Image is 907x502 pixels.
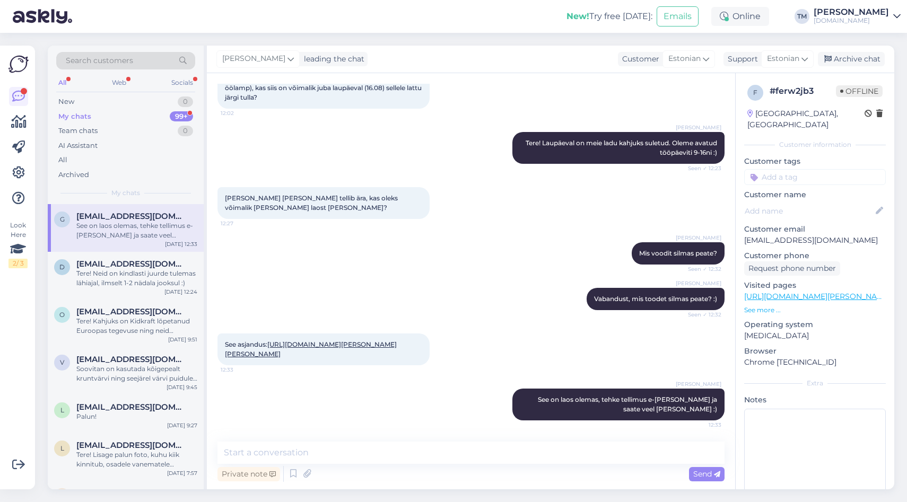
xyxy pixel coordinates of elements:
div: All [56,76,68,90]
span: [PERSON_NAME] [676,234,721,242]
div: # ferw2jb3 [770,85,836,98]
span: l [60,406,64,414]
p: Notes [744,394,886,406]
span: Send [693,469,720,479]
div: TM [795,9,809,24]
p: Visited pages [744,280,886,291]
span: See asjandus: [225,340,397,358]
div: Soovitan on kasutada kõigepealt kruntvärvi ning seejärel värvi puidule - ehituspoes oskavad kindl... [76,364,197,383]
div: [DATE] 12:24 [164,288,197,296]
span: donnupoiss@gmail.com [76,259,187,269]
span: Mis voodit silmas peate? [639,249,717,257]
span: vitali2710@mail.ru [76,355,187,364]
p: [MEDICAL_DATA] [744,330,886,341]
p: Operating system [744,319,886,330]
div: [DATE] 9:27 [167,421,197,429]
span: [PERSON_NAME] [676,380,721,388]
span: Seen ✓ 12:32 [682,311,721,319]
div: Tere! Neid on kindlasti juurde tulemas lähiajal, ilmselt 1-2 nädala jooksul :) [76,269,197,288]
p: See more ... [744,305,886,315]
span: Vabandust, mis toodet silmas peate? :) [594,295,717,303]
div: [PERSON_NAME] [814,8,889,16]
span: lysmariniinesalu@yahoo.com [76,402,187,412]
div: Palun! [76,412,197,421]
p: Customer phone [744,250,886,261]
span: Estonian [767,53,799,65]
a: [URL][DOMAIN_NAME][PERSON_NAME][PERSON_NAME] [225,340,397,358]
div: 0 [178,96,193,107]
span: Search customers [66,55,133,66]
div: [DATE] 9:45 [167,383,197,391]
div: Customer [618,54,659,65]
div: Try free [DATE]: [566,10,652,23]
span: 12:33 [221,366,260,374]
span: germanmumma@gmail.com [76,212,187,221]
span: d [59,263,65,271]
p: Customer name [744,189,886,200]
div: Team chats [58,126,98,136]
span: l [60,444,64,452]
p: Customer email [744,224,886,235]
div: Tere! Lisage palun foto, kuhu kiik kinnitub, osadele vanematele kiikedele kahjuks ei ole pakkuda ... [76,450,197,469]
a: [PERSON_NAME][DOMAIN_NAME] [814,8,901,25]
p: Customer tags [744,156,886,167]
div: Request phone number [744,261,840,276]
div: [DOMAIN_NAME] [814,16,889,25]
span: lasteaed@suure-jaani.ee [76,441,187,450]
span: Tere. [PERSON_NAME] laos olevat toodet (väike toode, öölamp), kas siis on võimalik juba laupäeval... [225,74,423,101]
div: Extra [744,378,886,388]
b: New! [566,11,589,21]
input: Add name [745,205,874,217]
div: [DATE] 9:51 [168,336,197,344]
span: julia.gerassimova@gmail.com [76,488,187,498]
span: Estonian [668,53,701,65]
span: oppejuht@pakapikk.rapla.ee [76,307,187,316]
span: Tere! Laupäeval on meie ladu kahjuks suletud. Oleme avatud tööpäeviti 9-16ni :) [526,139,719,156]
span: 12:02 [221,109,260,117]
span: g [60,215,65,223]
span: o [59,311,65,319]
p: Browser [744,346,886,357]
span: See on laos olemas, tehke tellimus e-[PERSON_NAME] ja saate veel [PERSON_NAME] :) [538,395,719,413]
div: [GEOGRAPHIC_DATA], [GEOGRAPHIC_DATA] [747,108,865,130]
span: [PERSON_NAME] [676,124,721,131]
div: All [58,155,67,165]
div: Private note [217,467,280,481]
div: My chats [58,111,91,122]
div: Archived [58,170,89,180]
span: [PERSON_NAME] [676,279,721,287]
input: Add a tag [744,169,886,185]
div: Support [723,54,758,65]
div: Archive chat [818,52,885,66]
div: [DATE] 7:57 [167,469,197,477]
span: [PERSON_NAME] [PERSON_NAME] tellib ära, kas oleks võimalik [PERSON_NAME] laost [PERSON_NAME]? [225,194,399,212]
span: Offline [836,85,883,97]
div: See on laos olemas, tehke tellimus e-[PERSON_NAME] ja saate veel [PERSON_NAME] :) [76,221,197,240]
div: Look Here [8,221,28,268]
div: 99+ [170,111,193,122]
span: [PERSON_NAME] [222,53,285,65]
div: 0 [178,126,193,136]
span: v [60,358,64,366]
div: [DATE] 12:33 [165,240,197,248]
img: Askly Logo [8,54,29,74]
div: New [58,96,74,107]
button: Emails [657,6,699,27]
span: My chats [111,188,140,198]
span: 12:27 [221,219,260,227]
p: Chrome [TECHNICAL_ID] [744,357,886,368]
div: Web [110,76,128,90]
div: Socials [169,76,195,90]
span: f [753,89,757,96]
div: Customer information [744,140,886,149]
div: 2 / 3 [8,259,28,268]
div: Online [711,7,769,26]
div: leading the chat [300,54,364,65]
span: 12:33 [682,421,721,429]
span: Seen ✓ 12:32 [682,265,721,273]
div: Tere! Kahjuks on Kidkraft lõpetanud Euroopas tegevuse ning neid legolaudu pole enam saadaval, vab... [76,316,197,336]
span: Seen ✓ 12:23 [682,164,721,172]
p: [EMAIL_ADDRESS][DOMAIN_NAME] [744,235,886,246]
div: AI Assistant [58,140,98,151]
